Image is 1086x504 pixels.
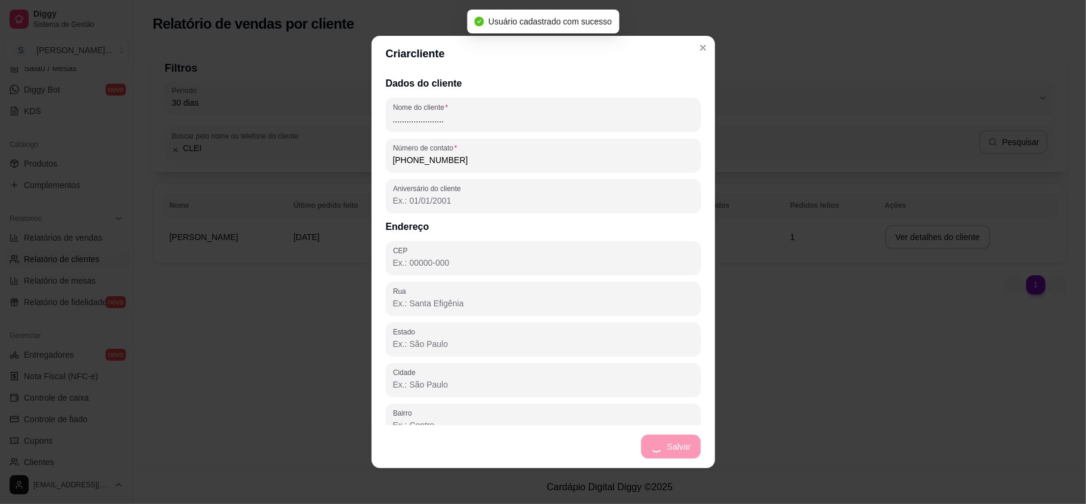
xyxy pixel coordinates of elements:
[488,17,612,26] span: Usuário cadastrado com sucesso
[393,195,694,207] input: Aniversário do cliente
[393,367,420,377] label: Cidade
[393,286,410,296] label: Rua
[694,38,713,57] button: Close
[393,327,419,337] label: Estado
[393,419,694,431] input: Bairro
[386,76,701,91] h2: Dados do cliente
[393,338,694,350] input: Estado
[393,143,461,153] label: Número de contato
[393,257,694,269] input: CEP
[393,379,694,391] input: Cidade
[393,154,694,166] input: Número de contato
[393,297,694,309] input: Rua
[386,220,701,234] h2: Endereço
[393,245,411,256] label: CEP
[393,183,465,193] label: Aniversário do cliente
[474,17,484,26] span: check-circle
[393,102,452,112] label: Nome do cliente
[393,408,416,418] label: Bairro
[393,113,694,125] input: Nome do cliente
[372,36,715,72] header: Criar cliente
